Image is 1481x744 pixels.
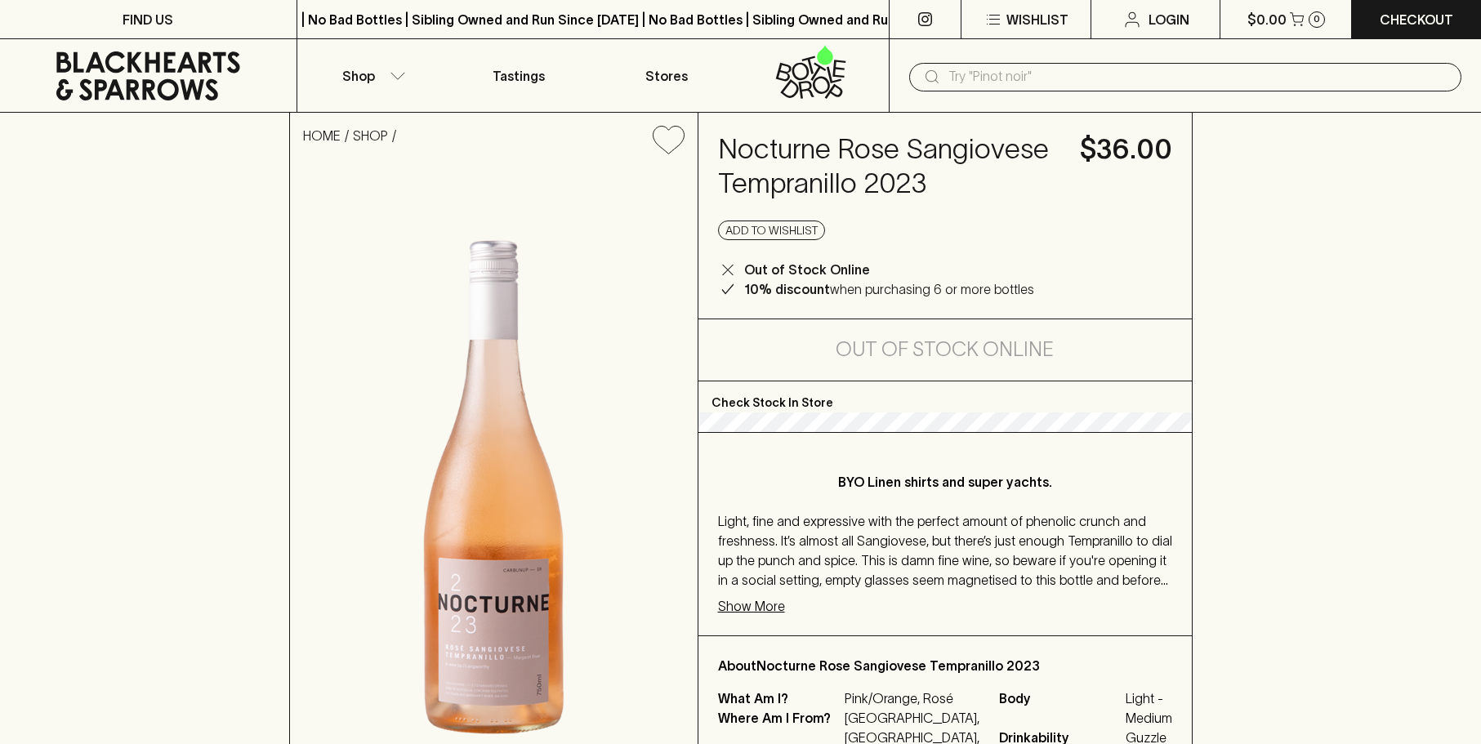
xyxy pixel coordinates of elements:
[836,336,1054,363] h5: Out of Stock Online
[1149,10,1189,29] p: Login
[1380,10,1453,29] p: Checkout
[751,472,1140,492] p: BYO Linen shirts and super yachts.
[342,66,375,86] p: Shop
[1006,10,1068,29] p: Wishlist
[1247,10,1287,29] p: $0.00
[718,596,785,616] p: Show More
[744,282,830,296] b: 10% discount
[123,10,173,29] p: FIND US
[845,688,979,708] p: Pink/Orange, Rosé
[297,39,445,112] button: Shop
[1126,688,1172,728] span: Light - Medium
[1080,132,1172,167] h4: $36.00
[718,514,1172,626] span: Light, fine and expressive with the perfect amount of phenolic crunch and freshness. It’s almost ...
[718,656,1172,675] p: About Nocturne Rose Sangiovese Tempranillo 2023
[698,381,1192,412] p: Check Stock In Store
[445,39,593,112] a: Tastings
[493,66,545,86] p: Tastings
[593,39,741,112] a: Stores
[353,128,388,143] a: SHOP
[718,132,1060,201] h4: Nocturne Rose Sangiovese Tempranillo 2023
[645,66,688,86] p: Stores
[744,260,870,279] p: Out of Stock Online
[718,688,841,708] p: What Am I?
[744,279,1034,299] p: when purchasing 6 or more bottles
[1314,15,1320,24] p: 0
[718,221,825,240] button: Add to wishlist
[948,64,1448,90] input: Try "Pinot noir"
[303,128,341,143] a: HOME
[646,119,691,161] button: Add to wishlist
[999,688,1122,728] span: Body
